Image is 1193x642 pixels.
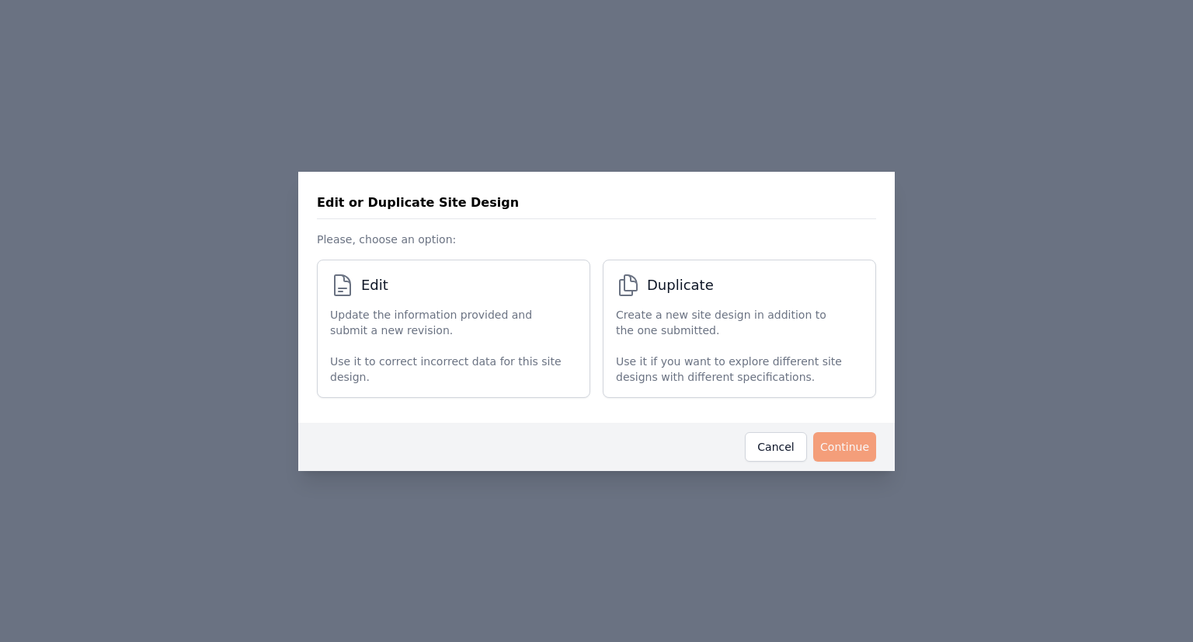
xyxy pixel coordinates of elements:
[813,432,876,462] button: Continue
[317,194,519,212] h3: Edit or Duplicate Site Design
[647,274,714,296] span: Duplicate
[330,307,562,338] p: Update the information provided and submit a new revision.
[745,432,807,462] button: Cancel
[361,274,388,296] span: Edit
[616,354,847,385] p: Use it if you want to explore different site designs with different specifications.
[616,307,847,338] p: Create a new site design in addition to the one submitted.
[330,354,562,385] p: Use it to correct incorrect data for this site design.
[317,219,876,247] p: Please, choose an option:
